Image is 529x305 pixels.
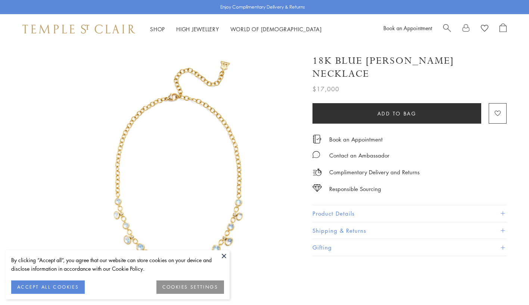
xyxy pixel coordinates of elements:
[329,184,381,194] div: Responsible Sourcing
[312,205,507,222] button: Product Details
[443,23,451,35] a: Search
[150,25,322,34] nav: Main navigation
[481,23,488,35] a: View Wishlist
[176,25,219,33] a: High JewelleryHigh Jewellery
[312,222,507,239] button: Shipping & Returns
[156,280,224,294] button: COOKIES SETTINGS
[230,25,322,33] a: World of [DEMOGRAPHIC_DATA]World of [DEMOGRAPHIC_DATA]
[312,135,321,143] img: icon_appointment.svg
[312,84,339,94] span: $17,000
[312,239,507,256] button: Gifting
[312,103,481,124] button: Add to bag
[383,24,432,32] a: Book an Appointment
[329,168,420,177] p: Complimentary Delivery and Returns
[22,25,135,34] img: Temple St. Clair
[150,25,165,33] a: ShopShop
[329,135,383,143] a: Book an Appointment
[500,23,507,35] a: Open Shopping Bag
[312,151,320,158] img: MessageIcon-01_2.svg
[49,44,301,296] img: 18K Blue Moon Theo Necklace
[11,256,224,273] div: By clicking “Accept all”, you agree that our website can store cookies on your device and disclos...
[220,3,305,11] p: Enjoy Complimentary Delivery & Returns
[377,109,417,118] span: Add to bag
[312,184,322,192] img: icon_sourcing.svg
[312,54,507,80] h1: 18K Blue [PERSON_NAME] Necklace
[312,168,322,177] img: icon_delivery.svg
[11,280,85,294] button: ACCEPT ALL COOKIES
[329,151,389,160] div: Contact an Ambassador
